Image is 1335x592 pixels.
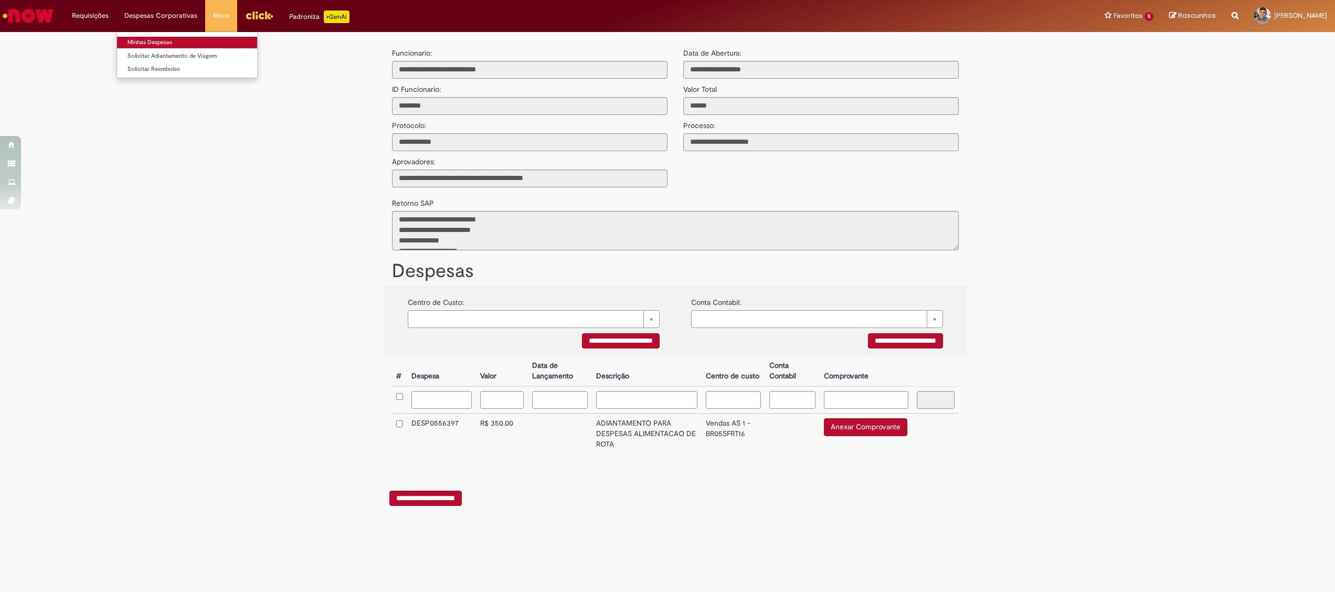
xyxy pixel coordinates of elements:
[392,356,407,386] th: #
[702,414,765,454] td: Vendas AS 1 - BR05SFRT16
[392,79,441,94] label: ID Funcionario:
[1178,10,1216,20] span: Rascunhos
[1274,11,1327,20] span: [PERSON_NAME]
[592,356,702,386] th: Descrição
[476,356,528,386] th: Valor
[476,414,528,454] td: R$ 350.00
[392,115,426,131] label: Protocolo:
[1169,11,1216,21] a: Rascunhos
[1114,10,1142,21] span: Favoritos
[765,356,820,386] th: Conta Contabil
[691,292,741,308] label: Conta Contabil:
[683,79,717,94] label: Valor Total
[117,37,257,48] a: Minhas Despesas
[820,356,913,386] th: Comprovante
[820,414,913,454] td: Anexar Comprovante
[408,310,660,328] a: Limpar campo {0}
[1,5,55,26] img: ServiceNow
[683,115,715,131] label: Processo:
[213,10,229,21] span: More
[392,193,434,208] label: Retorno SAP
[116,31,258,78] ul: Despesas Corporativas
[528,356,592,386] th: Data de Lançamento
[408,292,464,308] label: Centro de Custo:
[324,10,349,23] p: +GenAi
[117,64,257,75] a: Solicitar Reembolso
[117,50,257,62] a: Solicitar Adiantamento de Viagem
[392,261,959,282] h1: Despesas
[289,10,349,23] div: Padroniza
[245,7,273,23] img: click_logo_yellow_360x200.png
[72,10,109,21] span: Requisições
[691,310,943,328] a: Limpar campo {0}
[392,151,435,167] label: Aprovadores:
[124,10,197,21] span: Despesas Corporativas
[683,48,741,58] label: Data de Abertura:
[1145,12,1153,21] span: 5
[824,418,907,436] button: Anexar Comprovante
[392,48,432,58] label: Funcionario:
[592,414,702,454] td: ADIANTAMENTO PARA DESPESAS ALIMENTACAO DE ROTA
[407,414,476,454] td: DESP0556397
[407,356,476,386] th: Despesa
[702,356,765,386] th: Centro de custo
